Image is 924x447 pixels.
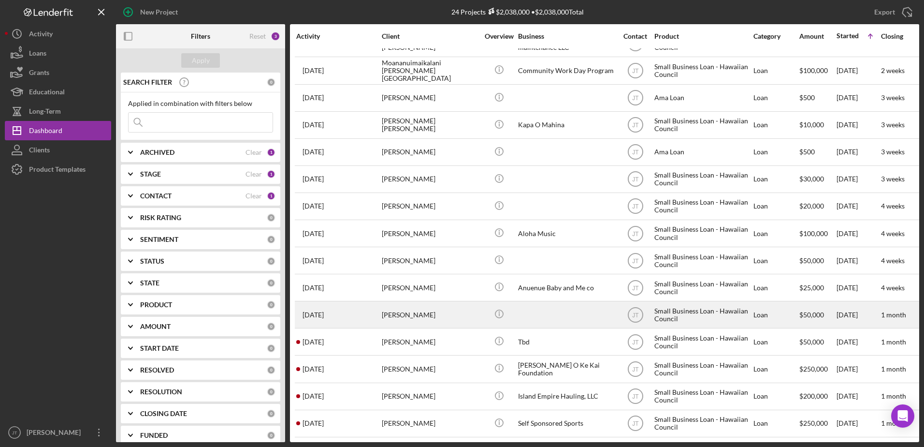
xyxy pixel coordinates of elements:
[654,329,751,355] div: Small Business Loan - Hawaiian Council
[753,166,798,192] div: Loan
[632,149,639,156] text: JT
[271,31,280,41] div: 3
[267,170,275,179] div: 1
[799,93,815,102] span: $500
[140,344,179,352] b: START DATE
[267,257,275,266] div: 0
[881,93,905,102] time: 3 weeks
[654,384,751,409] div: Small Business Loan - Hawaiian Council
[140,279,159,287] b: STATE
[799,229,828,238] span: $100,000
[29,44,46,65] div: Loans
[140,432,168,439] b: FUNDED
[881,365,906,373] time: 1 month
[267,192,275,200] div: 1
[382,275,478,300] div: [PERSON_NAME]
[5,102,111,121] a: Long-Term
[267,78,275,87] div: 0
[267,409,275,418] div: 0
[632,122,639,129] text: JT
[382,384,478,409] div: [PERSON_NAME]
[654,32,751,40] div: Product
[140,236,178,243] b: SENTIMENT
[753,194,798,219] div: Loan
[632,257,639,264] text: JT
[303,175,324,183] time: 2025-09-24 00:40
[837,275,880,300] div: [DATE]
[5,24,111,44] a: Activity
[5,44,111,63] button: Loans
[5,63,111,82] a: Grants
[881,175,905,183] time: 3 weeks
[881,120,905,129] time: 3 weeks
[881,419,906,427] time: 1 month
[518,275,615,300] div: Anuenue Baby and Me co
[5,121,111,140] button: Dashboard
[267,148,275,157] div: 1
[654,112,751,138] div: Small Business Loan - Hawaiian Council
[518,58,615,83] div: Community Work Day Program
[753,58,798,83] div: Loan
[29,102,61,123] div: Long-Term
[5,82,111,102] button: Educational
[128,100,273,107] div: Applied in combination with filters below
[267,366,275,374] div: 0
[654,221,751,246] div: Small Business Loan - Hawaiian Council
[140,149,174,156] b: ARCHIVED
[303,338,324,346] time: 2025-10-02 21:36
[837,329,880,355] div: [DATE]
[29,24,53,46] div: Activity
[267,279,275,287] div: 0
[267,322,275,331] div: 0
[486,8,530,16] div: $2,038,000
[881,229,905,238] time: 4 weeks
[29,82,65,104] div: Educational
[382,58,478,83] div: Moananuimaikalani [PERSON_NAME][GEOGRAPHIC_DATA]
[267,431,275,440] div: 0
[303,365,324,373] time: 2025-10-06 20:44
[382,194,478,219] div: [PERSON_NAME]
[140,214,181,222] b: RISK RATING
[617,32,653,40] div: Contact
[632,393,639,400] text: JT
[881,66,905,74] time: 2 weeks
[382,302,478,328] div: [PERSON_NAME]
[799,202,824,210] span: $20,000
[837,221,880,246] div: [DATE]
[753,302,798,328] div: Loan
[837,302,880,328] div: [DATE]
[881,256,905,265] time: 4 weeks
[632,95,639,102] text: JT
[140,2,178,22] div: New Project
[837,411,880,436] div: [DATE]
[303,148,324,156] time: 2025-09-23 23:00
[303,67,324,74] time: 2025-09-17 19:38
[753,411,798,436] div: Loan
[654,139,751,165] div: Ama Loan
[799,311,824,319] span: $50,000
[29,140,50,162] div: Clients
[837,32,859,40] div: Started
[245,192,262,200] div: Clear
[632,176,639,183] text: JT
[753,32,798,40] div: Category
[451,8,584,16] div: 24 Projects • $2,038,000 Total
[140,366,174,374] b: RESOLVED
[481,32,517,40] div: Overview
[192,53,210,68] div: Apply
[654,194,751,219] div: Small Business Loan - Hawaiian Council
[140,323,171,330] b: AMOUNT
[881,338,906,346] time: 1 month
[837,139,880,165] div: [DATE]
[140,388,182,396] b: RESOLUTION
[267,300,275,309] div: 0
[753,384,798,409] div: Loan
[29,121,62,143] div: Dashboard
[799,32,836,40] div: Amount
[518,112,615,138] div: Kapa O Mahina
[799,392,828,400] span: $200,000
[267,213,275,222] div: 0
